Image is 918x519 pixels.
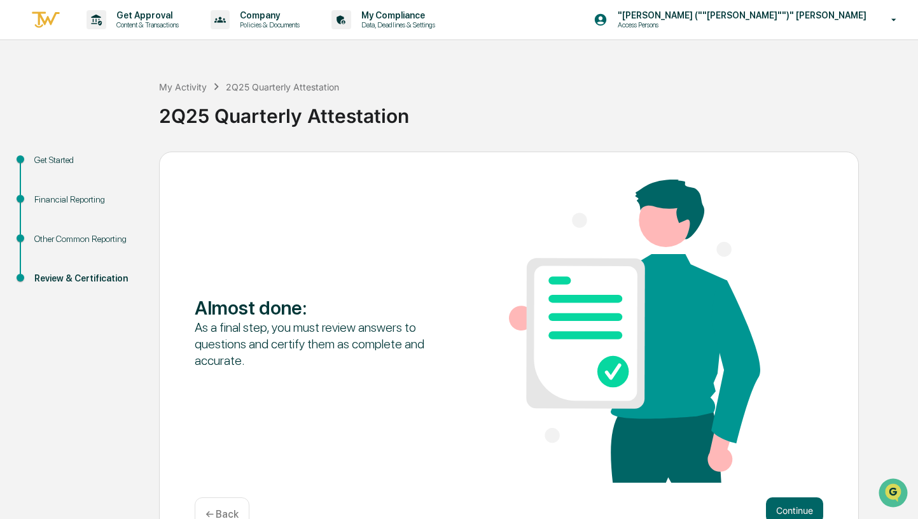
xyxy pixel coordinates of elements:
div: 🖐️ [13,162,23,172]
div: 2Q25 Quarterly Attestation [159,94,912,127]
p: Data, Deadlines & Settings [351,20,442,29]
span: Attestations [105,160,158,173]
p: "[PERSON_NAME] (""[PERSON_NAME]"")" [PERSON_NAME] [608,10,873,20]
input: Clear [33,58,210,71]
div: Review & Certification [34,272,139,285]
div: 🔎 [13,186,23,196]
iframe: Open customer support [877,477,912,511]
div: Almost done : [195,296,446,319]
a: 🗄️Attestations [87,155,163,178]
p: Policies & Documents [230,20,306,29]
div: Get Started [34,153,139,167]
div: We're available if you need us! [43,110,161,120]
p: Get Approval [106,10,185,20]
div: 2Q25 Quarterly Attestation [226,82,339,92]
a: 🔎Data Lookup [8,180,85,203]
p: Content & Transactions [106,20,185,29]
p: Access Persons [608,20,732,29]
span: Data Lookup [25,185,80,197]
div: 🗄️ [92,162,102,172]
span: Pylon [127,216,154,225]
div: Financial Reporting [34,193,139,206]
img: logo [31,10,61,31]
a: Powered byPylon [90,215,154,225]
button: Start new chat [216,101,232,117]
img: Almost done [509,180,760,483]
p: Company [230,10,306,20]
div: Other Common Reporting [34,232,139,246]
div: As a final step, you must review answers to questions and certify them as complete and accurate. [195,319,446,369]
div: My Activity [159,82,207,92]
div: Start new chat [43,97,209,110]
a: 🖐️Preclearance [8,155,87,178]
img: 1746055101610-c473b297-6a78-478c-a979-82029cc54cd1 [13,97,36,120]
p: How can we help? [13,27,232,47]
p: My Compliance [351,10,442,20]
span: Preclearance [25,160,82,173]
